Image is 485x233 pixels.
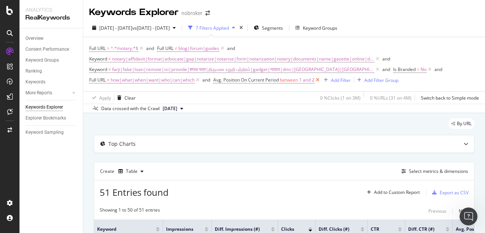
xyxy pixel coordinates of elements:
button: [DATE] - [DATE]vs[DATE] - [DATE] [89,22,179,34]
button: Switch back to Simple mode [418,92,479,104]
button: and [382,55,390,62]
span: Diff. Impressions (#) [215,226,260,233]
span: 1 and 2 [299,75,314,85]
span: Keyword [97,226,145,233]
div: times [238,24,244,32]
div: and [382,66,390,73]
span: notary|affidavit|format|advocate|gap|notarize|notarise|form|notarization|notery|documents|name|ga... [112,54,374,64]
span: Keyword [89,66,107,73]
div: Clear [124,95,136,101]
button: Add Filter [321,76,351,85]
span: By URL [457,121,472,126]
a: Overview [25,35,78,42]
span: = [107,45,109,51]
a: More Reports [25,89,70,97]
button: and [227,45,235,52]
div: 7 Filters Applied [196,25,229,31]
div: Switch back to Simple mode [421,95,479,101]
button: Select metrics & dimensions [398,167,468,176]
span: vs [DATE] - [DATE] [132,25,170,31]
button: and [202,76,210,83]
button: Segments [251,22,286,34]
div: Export as CSV [440,189,469,196]
div: Add to Custom Report [374,190,420,195]
span: Full URL [89,77,106,83]
div: Overview [25,35,43,42]
button: 7 Filters Applied [185,22,238,34]
span: No [421,64,427,75]
span: ≠ [108,56,111,62]
div: Ranking [25,67,42,75]
div: Table [126,169,138,174]
div: Add Filter [331,77,351,83]
div: arrow-right-arrow-left [205,11,210,16]
div: Content Performance [25,45,69,53]
a: Keywords Explorer [25,103,78,111]
span: Keyword [89,56,107,62]
div: Create [100,165,147,177]
button: and [382,66,390,73]
a: Ranking [25,67,78,75]
span: Diff. Clicks (#) [319,226,349,233]
div: and [202,77,210,83]
span: Diff. CTR (#) [408,226,434,233]
button: Add to Custom Report [364,186,420,198]
div: More Reports [25,89,52,97]
div: Keywords Explorer [89,6,178,19]
span: Full URL [157,45,174,51]
button: Add Filter Group [354,76,398,85]
span: ≠ [175,45,177,51]
div: Data crossed with the Crawl [101,105,160,112]
span: Avg. Position On Current Period [213,77,279,83]
span: blog|forum|guides [178,43,219,54]
button: Export as CSV [429,186,469,198]
span: Impressions [166,226,193,233]
div: RealKeywords [25,14,77,22]
div: 0 % URLs ( 31 on 4M ) [370,95,412,101]
div: Keyword Groups [25,56,59,64]
span: [DATE] - [DATE] [99,25,132,31]
div: nobroker [181,9,202,17]
span: 51 Entries found [100,186,169,198]
span: CTR [371,226,387,233]
div: 0 % Clicks ( 1 on 3M ) [320,95,361,101]
div: Keyword Sampling [25,129,64,136]
div: Keywords Explorer [25,103,63,111]
iframe: Intercom live chat [460,207,478,225]
span: 2025 Sep. 1st [163,105,177,112]
div: Next [459,208,469,214]
span: ≠ [107,77,109,83]
span: Clicks [281,226,297,233]
span: between [280,77,298,83]
div: Showing 1 to 50 of 51 entries [100,207,160,216]
div: Top Charts [108,140,136,148]
span: = [417,66,419,73]
a: Keyword Sampling [25,129,78,136]
a: Keyword Groups [25,56,78,64]
span: Is Branded [393,66,416,73]
div: Select metrics & dimensions [409,168,468,174]
button: [DATE] [160,104,186,113]
span: Avg. Position [456,226,485,233]
div: and [434,66,442,73]
button: Table [115,165,147,177]
button: and [434,66,442,73]
button: and [146,45,154,52]
div: Keyword Groups [303,25,337,31]
span: farji|fake|loan|remote|isi|provide|शपथ पत्र|திருமண உறுதி பத்திரம்|gadget|नावात|dmc|[GEOGRAPHIC_DA... [112,64,374,75]
a: Explorer Bookmarks [25,114,78,122]
div: and [227,45,235,51]
div: Previous [428,208,446,214]
div: and [382,56,390,62]
span: how|what|when|want|who|can|which [111,75,195,85]
div: Add Filter Group [364,77,398,83]
div: and [146,45,154,51]
button: Keyword Groups [292,22,340,34]
span: Segments [262,25,283,31]
a: Content Performance [25,45,78,53]
div: legacy label [448,118,475,129]
div: Explorer Bookmarks [25,114,66,122]
button: Clear [114,92,136,104]
div: Analytics [25,6,77,14]
a: Keywords [25,78,78,86]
